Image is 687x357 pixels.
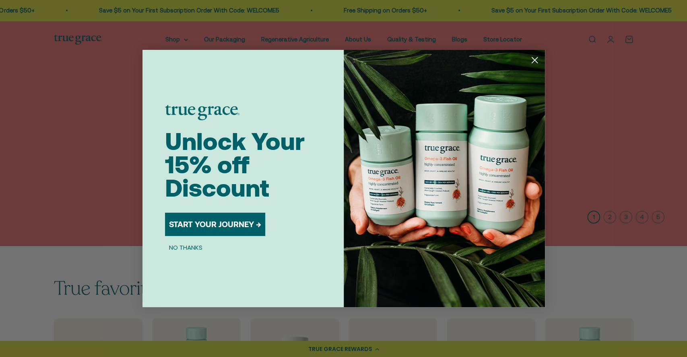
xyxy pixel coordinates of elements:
button: Close dialog [528,53,542,67]
img: logo placeholder [165,105,239,120]
img: 098727d5-50f8-4f9b-9554-844bb8da1403.jpeg [344,50,545,307]
button: NO THANKS [165,242,206,252]
button: START YOUR JOURNEY → [165,213,265,236]
span: Unlock Your 15% off Discount [165,127,305,202]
